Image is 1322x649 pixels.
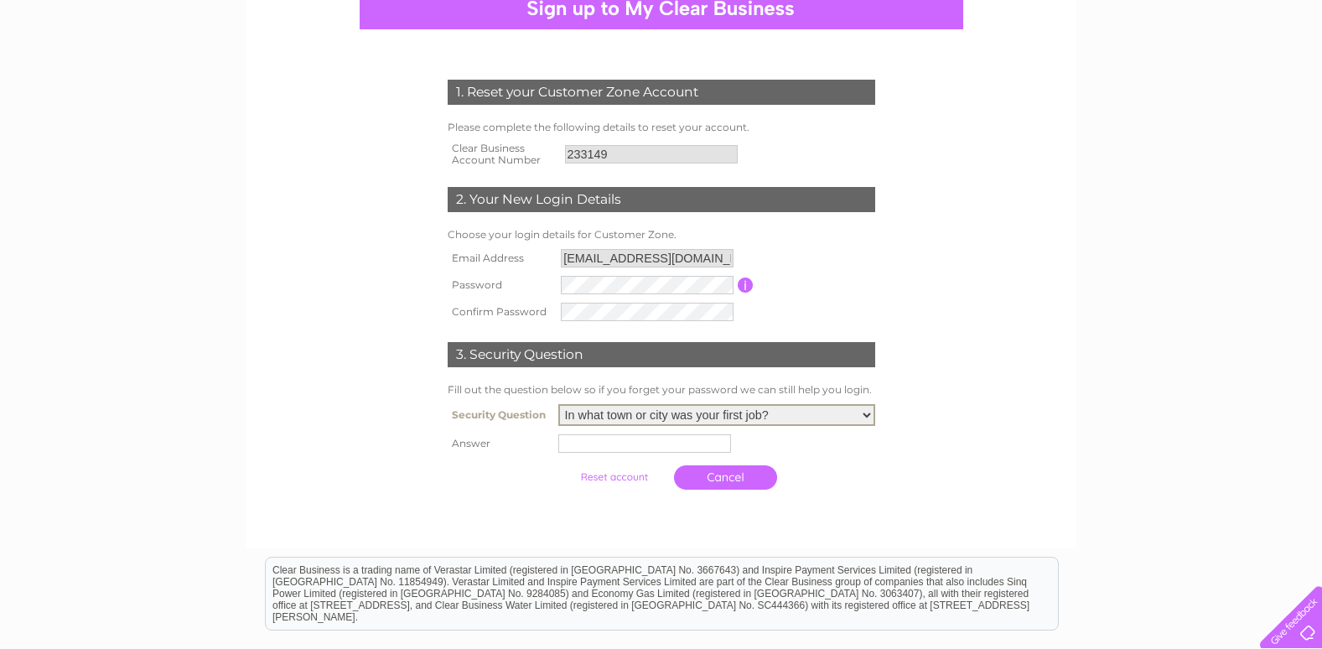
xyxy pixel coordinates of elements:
th: Confirm Password [443,299,557,325]
a: Energy [1129,71,1166,84]
th: Password [443,272,557,299]
img: logo.png [46,44,132,95]
a: Cancel [674,465,777,490]
td: Fill out the question below so if you forget your password we can still help you login. [443,380,879,400]
a: Blog [1236,71,1261,84]
td: Please complete the following details to reset your account. [443,117,879,138]
div: 1. Reset your Customer Zone Account [448,80,875,105]
a: 0333 014 3131 [1006,8,1122,29]
input: Information [738,278,754,293]
a: Telecoms [1176,71,1226,84]
a: Water [1087,71,1119,84]
a: Contact [1271,71,1312,84]
td: Choose your login details for Customer Zone. [443,225,879,245]
div: 2. Your New Login Details [448,187,875,212]
th: Email Address [443,245,557,272]
div: 3. Security Question [448,342,875,367]
th: Clear Business Account Number [443,138,561,171]
th: Answer [443,430,554,457]
th: Security Question [443,400,554,430]
div: Clear Business is a trading name of Verastar Limited (registered in [GEOGRAPHIC_DATA] No. 3667643... [266,9,1058,81]
input: Submit [562,465,666,489]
